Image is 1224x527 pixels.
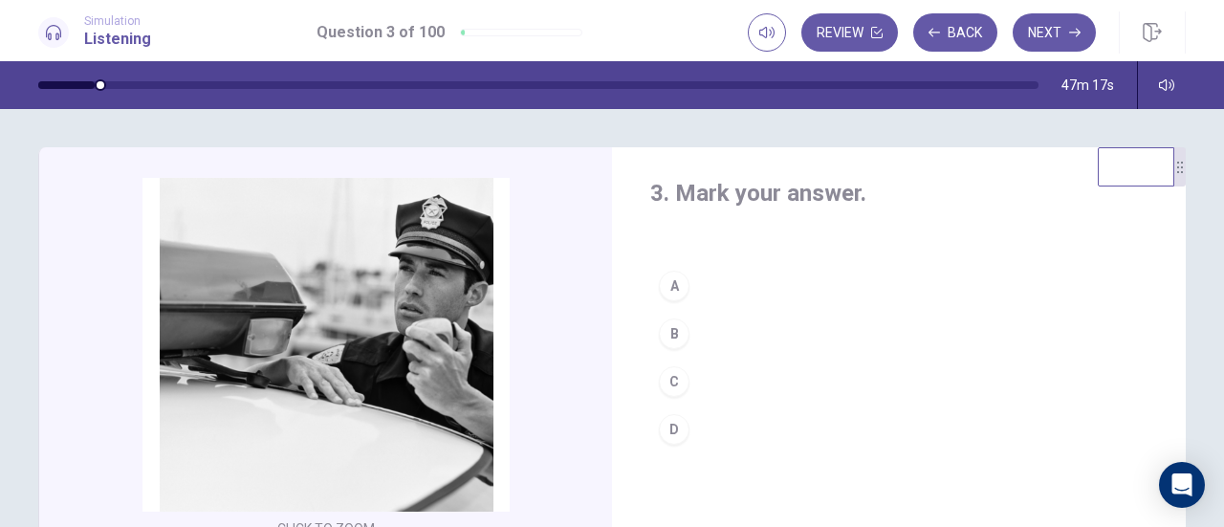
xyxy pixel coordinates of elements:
button: A [650,262,1147,310]
div: C [659,366,689,397]
button: B [650,310,1147,358]
div: Open Intercom Messenger [1159,462,1205,508]
div: D [659,414,689,445]
h1: Listening [84,28,151,51]
h1: Question 3 of 100 [317,21,445,44]
button: Review [801,13,898,52]
div: A [659,271,689,301]
h4: 3. Mark your answer. [650,178,1147,209]
div: B [659,318,689,349]
button: Back [913,13,997,52]
button: Next [1013,13,1096,52]
span: 47m 17s [1061,77,1114,93]
button: D [650,406,1147,453]
button: C [650,358,1147,406]
span: Simulation [84,14,151,28]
